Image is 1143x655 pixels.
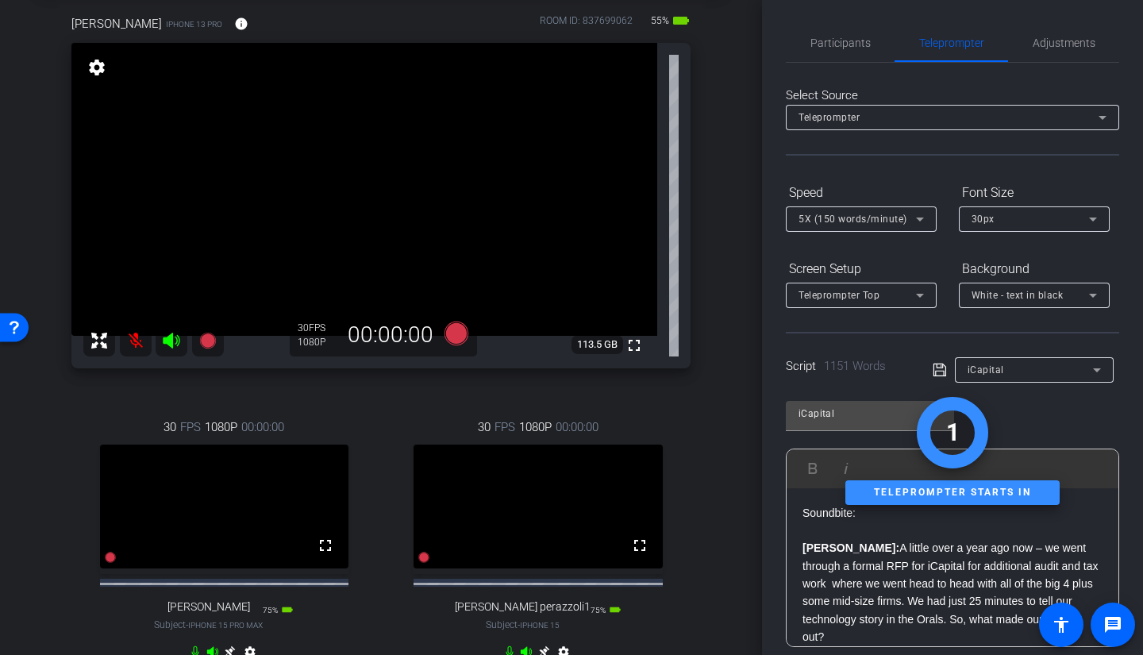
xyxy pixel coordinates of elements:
[672,11,691,30] mat-icon: battery_std
[316,536,335,555] mat-icon: fullscreen
[786,256,937,283] div: Screen Setup
[455,600,591,614] span: [PERSON_NAME] perazzoli1
[845,480,1060,505] div: Teleprompter starts in
[786,87,1119,105] div: Select Source
[799,112,860,123] span: Teleprompter
[959,256,1110,283] div: Background
[337,322,444,349] div: 00:00:00
[802,539,1103,645] p: A little over a year ago now – we went through a formal RFP for iCapital for additional audit and...
[519,418,552,436] span: 1080P
[298,322,337,334] div: 30
[518,619,520,630] span: -
[486,618,560,632] span: Subject
[824,359,886,373] span: 1151 Words
[919,37,984,48] span: Teleprompter
[946,414,960,450] div: 1
[591,606,606,615] span: 75%
[86,58,108,77] mat-icon: settings
[556,418,598,436] span: 00:00:00
[154,618,263,632] span: Subject
[520,621,560,630] span: iPhone 15
[478,418,491,436] span: 30
[309,322,325,333] span: FPS
[972,214,995,225] span: 30px
[959,179,1110,206] div: Font Size
[799,214,907,225] span: 5X (150 words/minute)
[281,603,294,616] mat-icon: battery_std
[786,179,937,206] div: Speed
[571,335,623,354] span: 113.5 GB
[1103,615,1122,634] mat-icon: message
[205,418,237,436] span: 1080P
[648,8,672,33] span: 55%
[786,357,910,376] div: Script
[188,621,263,630] span: iPhone 15 Pro Max
[831,453,861,484] button: Italic (Ctrl+I)
[167,600,250,614] span: [PERSON_NAME]
[968,364,1004,376] span: iCapital
[810,37,871,48] span: Participants
[180,418,201,436] span: FPS
[799,290,879,301] span: Teleprompter Top
[186,619,188,630] span: -
[972,290,1064,301] span: White - text in black
[234,17,248,31] mat-icon: info
[802,541,899,554] strong: [PERSON_NAME]:
[1052,615,1071,634] mat-icon: accessibility
[625,336,644,355] mat-icon: fullscreen
[495,418,515,436] span: FPS
[298,336,337,349] div: 1080P
[540,13,633,37] div: ROOM ID: 837699062
[1033,37,1095,48] span: Adjustments
[802,504,1103,522] p: Soundbite:
[164,418,176,436] span: 30
[609,603,622,616] mat-icon: battery_std
[630,536,649,555] mat-icon: fullscreen
[241,418,284,436] span: 00:00:00
[166,18,222,30] span: iPhone 13 Pro
[263,606,278,615] span: 75%
[798,453,828,484] button: Bold (Ctrl+B)
[71,15,162,33] span: [PERSON_NAME]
